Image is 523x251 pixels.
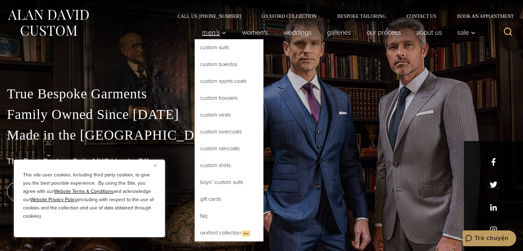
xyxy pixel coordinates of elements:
a: About Us [408,25,449,39]
a: Custom Tuxedos [195,56,263,73]
a: Call Us [PHONE_NUMBER] [167,14,251,19]
a: Custom Trousers [195,90,263,106]
a: Custom Overcoats [195,123,263,140]
a: Women’s [234,25,275,39]
nav: Secondary Navigation [167,14,516,19]
button: Men’s sub menu toggle [195,25,234,39]
a: weddings [275,25,319,39]
h1: The Best Custom Suits NYC Has to Offer [7,156,516,166]
a: Book an Appointment [447,14,516,19]
span: New [242,230,250,237]
a: Custom Shirts [195,157,263,174]
a: FAQ [195,208,263,224]
img: Close [154,164,157,167]
button: Sale sub menu toggle [449,25,479,39]
a: book an appointment [7,182,103,201]
a: Bespoke Tailoring [327,14,396,19]
a: Custom Suits [195,39,263,56]
button: View Search Form [500,24,516,41]
p: This site uses cookies, including third party cookies, to give you the best possible experience. ... [23,171,156,220]
nav: Primary Navigation [195,25,479,39]
iframe: Mở widget để bạn trò chuyện với nhân viên hỗ trợ của chúng tôi [462,230,516,248]
a: Contact Us [396,14,447,19]
a: Galleries [319,25,359,39]
a: Gift Cards [195,191,263,207]
button: Close [154,161,162,170]
a: Custom Raincoats [195,140,263,157]
a: Website Privacy Policy [30,196,77,203]
img: Alan David Custom [7,8,89,38]
a: Oxxford CollectionNew [195,225,263,241]
a: Custom Sports Coats [195,73,263,89]
a: Boys’ Custom Suits [195,174,263,190]
p: True Bespoke Garments Family Owned Since [DATE] Made in the [GEOGRAPHIC_DATA] [7,84,516,145]
a: Custom Vests [195,107,263,123]
a: Oxxford Collection [251,14,327,19]
a: Website Terms & Conditions [54,188,113,195]
a: Our Process [359,25,408,39]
